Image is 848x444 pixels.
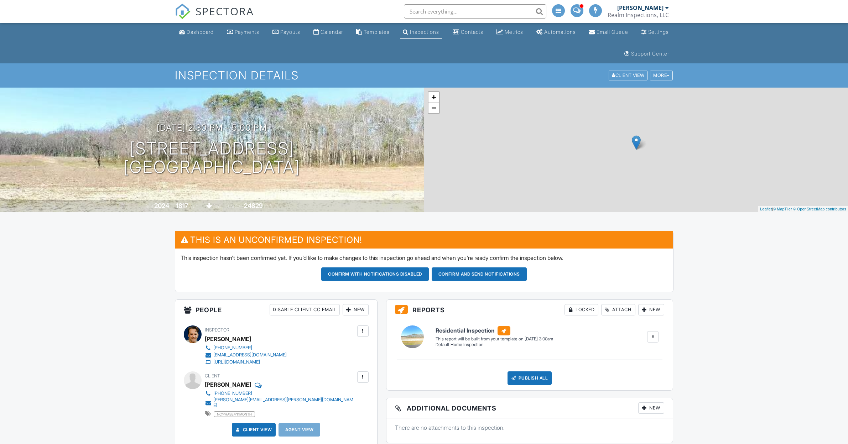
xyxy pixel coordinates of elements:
div: [PERSON_NAME] [205,334,251,344]
a: Dashboard [176,26,217,39]
span: slab [213,204,221,209]
p: This inspection hasn't been confirmed yet. If you'd like to make changes to this inspection go ah... [181,254,668,262]
div: Publish All [508,371,552,385]
div: Client View [609,71,647,80]
a: Payouts [270,26,303,39]
a: SPECTORA [175,10,254,25]
span: Built [145,204,153,209]
div: Support Center [631,51,669,57]
div: Automations [544,29,576,35]
a: Zoom out [428,103,439,113]
a: Metrics [494,26,526,39]
div: Default Home Inspection [436,342,553,348]
div: [PERSON_NAME] [205,379,251,390]
input: Search everything... [404,4,546,19]
a: Support Center [621,47,672,61]
div: New [343,304,369,315]
a: Payments [224,26,262,39]
span: nc:phase4:11month [214,411,255,417]
span: Client [205,373,220,378]
h3: Additional Documents [386,398,673,418]
a: [EMAIL_ADDRESS][DOMAIN_NAME] [205,351,287,359]
div: Payouts [280,29,300,35]
a: [PHONE_NUMBER] [205,390,355,397]
a: Client View [234,426,272,433]
div: This report will be built from your template on [DATE] 3:00am [436,336,553,342]
div: New [638,304,664,315]
div: | [758,206,848,212]
div: [PERSON_NAME][EMAIL_ADDRESS][PERSON_NAME][DOMAIN_NAME] [213,397,355,408]
div: Attach [601,304,635,315]
h6: Residential Inspection [436,326,553,335]
a: [PERSON_NAME][EMAIL_ADDRESS][PERSON_NAME][DOMAIN_NAME] [205,397,355,408]
div: Metrics [505,29,523,35]
h1: [STREET_ADDRESS] [GEOGRAPHIC_DATA] [124,139,300,177]
a: [PHONE_NUMBER] [205,344,287,351]
div: [PHONE_NUMBER] [213,391,252,396]
a: Inspections [400,26,442,39]
div: Settings [648,29,669,35]
a: Email Queue [586,26,631,39]
span: SPECTORA [196,4,254,19]
h3: [DATE] 2:30 pm - 5:00 pm [157,123,267,132]
a: © OpenStreetMap contributors [793,207,846,211]
a: Settings [639,26,672,39]
div: New [638,402,664,414]
a: Zoom in [428,92,439,103]
a: Templates [353,26,392,39]
a: Contacts [450,26,486,39]
div: 1817 [176,202,188,209]
div: Disable Client CC Email [270,304,340,315]
div: More [650,71,673,80]
div: [EMAIL_ADDRESS][DOMAIN_NAME] [213,352,287,358]
span: Inspector [205,327,229,333]
a: © MapTiler [773,207,792,211]
div: Inspections [410,29,439,35]
a: [URL][DOMAIN_NAME] [205,359,287,366]
div: Payments [235,29,259,35]
span: sq. ft. [189,204,199,209]
button: Confirm and send notifications [432,267,527,281]
div: [PERSON_NAME] [617,4,664,11]
div: Dashboard [187,29,214,35]
div: Email Queue [597,29,628,35]
div: Calendar [321,29,343,35]
div: 24829 [244,202,263,209]
h3: People [175,300,377,320]
a: Leaflet [760,207,772,211]
span: sq.ft. [264,204,273,209]
p: There are no attachments to this inspection. [395,424,665,432]
a: Automations (Advanced) [534,26,579,39]
div: 2024 [154,202,169,209]
div: [URL][DOMAIN_NAME] [213,359,260,365]
div: Locked [565,304,598,315]
div: [PHONE_NUMBER] [213,345,252,351]
span: Lot Size [228,204,243,209]
div: Contacts [461,29,483,35]
img: The Best Home Inspection Software - Spectora [175,4,191,19]
div: Templates [364,29,390,35]
h1: Inspection Details [175,69,673,82]
button: Confirm with notifications disabled [321,267,429,281]
a: Calendar [311,26,346,39]
h3: Reports [386,300,673,320]
h3: This is an Unconfirmed Inspection! [175,231,673,249]
div: Realm Inspections, LLC [608,11,669,19]
a: Client View [608,72,649,78]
